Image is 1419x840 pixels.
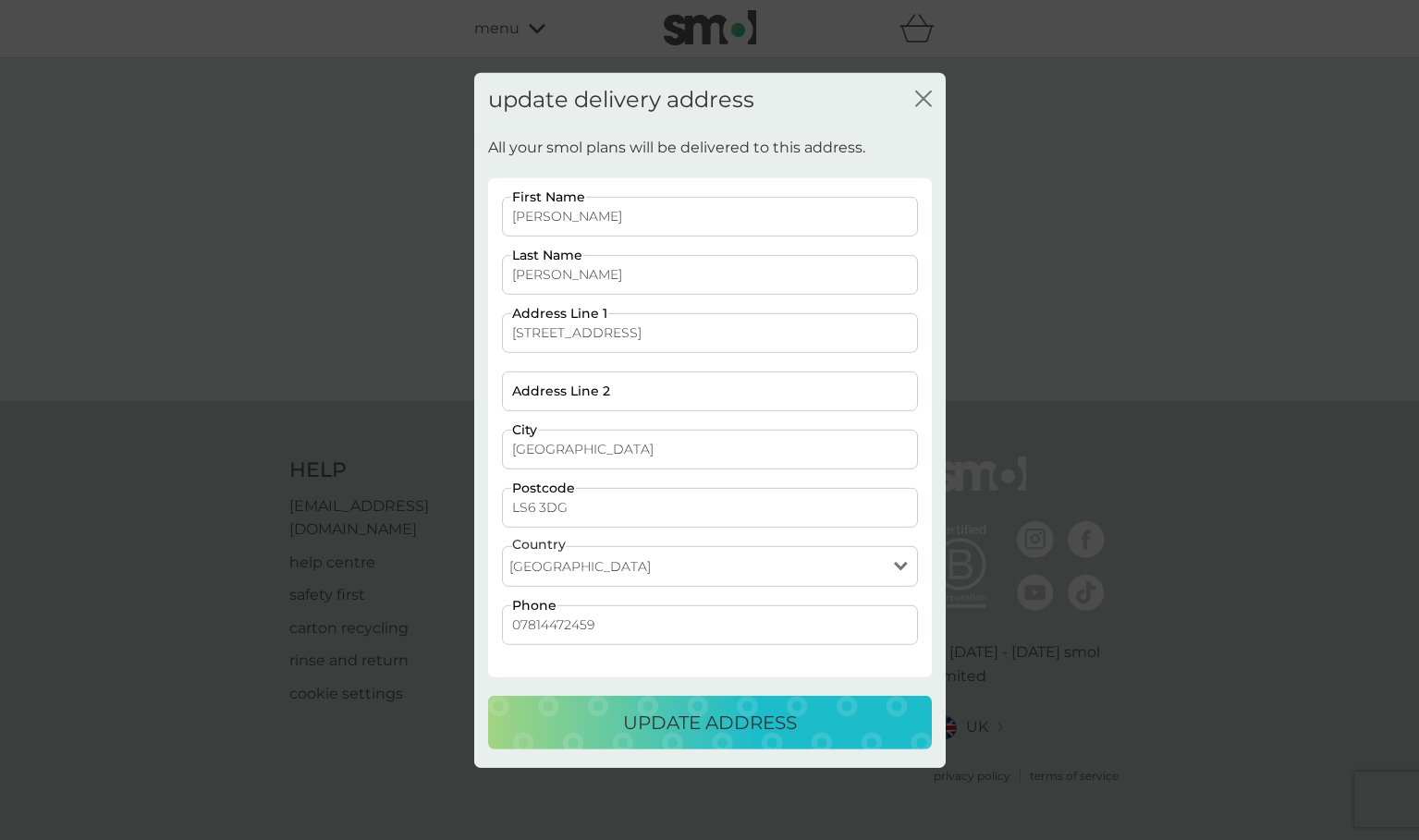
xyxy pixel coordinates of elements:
button: close [915,90,932,109]
button: update address [488,696,932,749]
p: update address [623,708,797,737]
p: All your smol plans will be delivered to this address. [488,136,865,160]
h2: update delivery address [488,86,754,113]
label: Country [512,538,566,551]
